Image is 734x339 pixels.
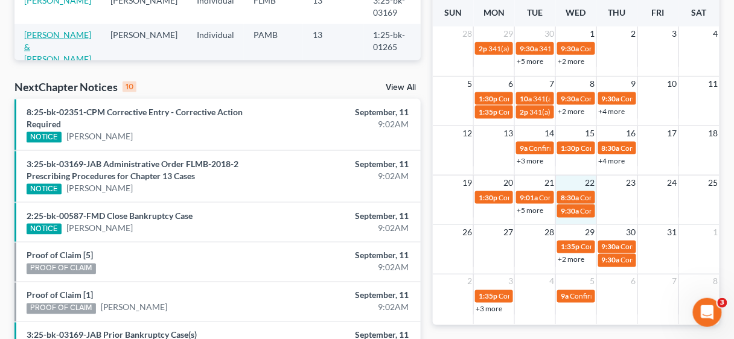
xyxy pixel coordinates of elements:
[520,193,538,202] span: 9:01a
[539,44,656,53] span: 341(a) meeting for [PERSON_NAME]
[707,77,720,91] span: 11
[502,27,514,41] span: 29
[502,176,514,190] span: 20
[507,77,514,91] span: 6
[289,118,409,130] div: 9:02AM
[444,7,462,17] span: Sun
[561,206,579,215] span: 9:30a
[289,210,409,222] div: September, 11
[589,77,596,91] span: 8
[101,302,168,314] a: [PERSON_NAME]
[558,107,584,116] a: +2 more
[580,206,707,215] span: Confirmation Hearing [PERSON_NAME]
[666,77,678,91] span: 10
[27,290,93,300] a: Proof of Claim [1]
[561,193,579,202] span: 8:30a
[27,250,93,261] a: Proof of Claim [5]
[289,106,409,118] div: September, 11
[707,176,720,190] span: 25
[558,255,584,264] a: +2 more
[187,24,244,71] td: Individual
[66,130,133,142] a: [PERSON_NAME]
[27,224,62,235] div: NOTICE
[499,193,636,202] span: Confirmation hearing for [PERSON_NAME]
[561,144,579,153] span: 1:30p
[502,126,514,141] span: 13
[363,24,421,71] td: 1:25-bk-01265
[520,144,528,153] span: 9a
[27,107,243,129] a: 8:25-bk-02351-CPM Corrective Entry - Corrective Action Required
[466,77,473,91] span: 5
[27,211,193,221] a: 2:25-bk-00587-FMD Close Bankruptcy Case
[718,298,727,308] span: 3
[386,83,416,92] a: View All
[561,44,579,53] span: 9:30a
[589,274,596,289] span: 5
[543,176,555,190] span: 21
[488,44,605,53] span: 341(a) meeting for [PERSON_NAME]
[581,242,719,252] span: Confirmation Hearing for [PERSON_NAME]
[517,206,543,215] a: +5 more
[608,7,626,17] span: Thu
[561,292,569,301] span: 9a
[580,193,707,202] span: Confirmation Hearing [PERSON_NAME]
[625,176,637,190] span: 23
[289,290,409,302] div: September, 11
[520,44,538,53] span: 9:30a
[27,159,238,181] a: 3:25-bk-03169-JAB Administrative Order FLMB-2018-2 Prescribing Procedures for Chapter 13 Cases
[289,170,409,182] div: 9:02AM
[27,264,96,274] div: PROOF OF CLAIM
[66,182,133,194] a: [PERSON_NAME]
[712,27,720,41] span: 4
[671,27,678,41] span: 3
[528,7,543,17] span: Tue
[584,126,596,141] span: 15
[101,24,187,71] td: [PERSON_NAME]
[630,274,637,289] span: 6
[581,144,718,153] span: Confirmation hearing for [PERSON_NAME]
[289,262,409,274] div: 9:02AM
[584,176,596,190] span: 22
[712,225,720,239] span: 1
[707,126,720,141] span: 18
[461,225,473,239] span: 26
[666,225,678,239] span: 31
[27,303,96,314] div: PROOF OF CLAIM
[461,126,473,141] span: 12
[548,77,555,91] span: 7
[289,302,409,314] div: 9:02AM
[693,298,722,327] iframe: Intercom live chat
[123,81,136,92] div: 10
[548,274,555,289] span: 4
[479,107,497,116] span: 1:35p
[543,225,555,239] span: 28
[499,107,637,116] span: Confirmation Hearing for [PERSON_NAME]
[580,44,717,53] span: Confirmation hearing for [PERSON_NAME]
[558,57,584,66] a: +2 more
[602,256,620,265] span: 9:30a
[602,144,620,153] span: 8:30a
[461,27,473,41] span: 28
[602,94,620,103] span: 9:30a
[561,94,579,103] span: 9:30a
[666,126,678,141] span: 17
[533,94,649,103] span: 341(a) meeting for [PERSON_NAME]
[24,30,91,64] a: [PERSON_NAME] & [PERSON_NAME]
[479,44,487,53] span: 2p
[589,27,596,41] span: 1
[561,242,579,252] span: 1:35p
[27,184,62,195] div: NOTICE
[502,225,514,239] span: 27
[520,107,528,116] span: 2p
[461,176,473,190] span: 19
[625,126,637,141] span: 16
[507,274,514,289] span: 3
[289,158,409,170] div: September, 11
[599,156,625,165] a: +4 more
[539,193,676,202] span: Confirmation hearing for [PERSON_NAME]
[543,126,555,141] span: 14
[476,305,502,314] a: +3 more
[584,225,596,239] span: 29
[652,7,665,17] span: Fri
[602,242,620,252] span: 9:30a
